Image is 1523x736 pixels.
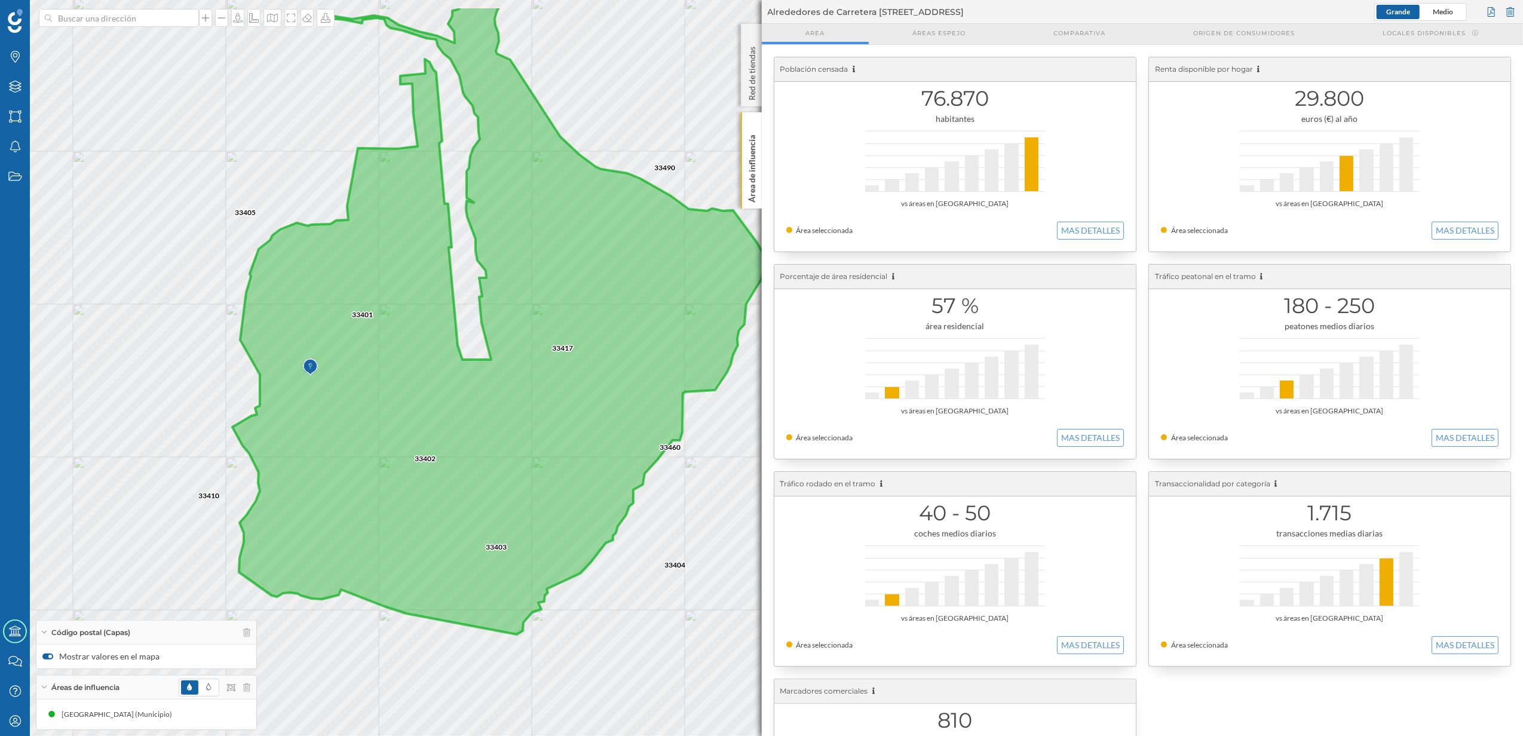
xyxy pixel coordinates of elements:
[1057,429,1124,447] button: MAS DETALLES
[805,29,825,38] span: Area
[786,709,1124,732] h1: 810
[1161,405,1499,417] div: vs áreas en [GEOGRAPHIC_DATA]
[796,433,853,442] span: Área seleccionada
[1149,57,1510,82] div: Renta disponible por hogar
[746,130,758,203] p: Área de influencia
[1161,502,1499,525] h1: 1.715
[302,355,317,379] img: Marker
[786,405,1124,417] div: vs áreas en [GEOGRAPHIC_DATA]
[786,612,1124,624] div: vs áreas en [GEOGRAPHIC_DATA]
[774,57,1136,82] div: Población censada
[774,265,1136,289] div: Porcentaje de área residencial
[1161,612,1499,624] div: vs áreas en [GEOGRAPHIC_DATA]
[796,226,853,235] span: Área seleccionada
[1161,528,1499,539] div: transacciones medias diarias
[1161,87,1499,110] h1: 29.800
[1161,198,1499,210] div: vs áreas en [GEOGRAPHIC_DATA]
[1432,222,1499,240] button: MAS DETALLES
[796,640,853,649] span: Área seleccionada
[42,651,250,663] label: Mostrar valores en el mapa
[1057,636,1124,654] button: MAS DETALLES
[746,42,758,100] p: Red de tiendas
[1171,433,1228,442] span: Área seleccionada
[774,472,1136,496] div: Tráfico rodado en el tramo
[1383,29,1466,38] span: Locales disponibles
[768,6,964,18] span: Alrededores de Carretera [STREET_ADDRESS]
[1386,7,1410,16] span: Grande
[51,627,130,638] span: Código postal (Capas)
[786,320,1124,332] div: área residencial
[786,113,1124,125] div: habitantes
[1432,636,1499,654] button: MAS DETALLES
[8,9,23,33] img: Geoblink Logo
[786,87,1124,110] h1: 76.870
[912,29,966,38] span: Áreas espejo
[51,682,119,693] span: Áreas de influencia
[1053,29,1105,38] span: Comparativa
[1161,295,1499,317] h1: 180 - 250
[24,8,66,19] span: Soporte
[786,502,1124,525] h1: 40 - 50
[1432,429,1499,447] button: MAS DETALLES
[786,528,1124,539] div: coches medios diarios
[1161,113,1499,125] div: euros (€) al año
[1149,472,1510,496] div: Transaccionalidad por categoría
[1171,226,1228,235] span: Área seleccionada
[1193,29,1295,38] span: Origen de consumidores
[786,198,1124,210] div: vs áreas en [GEOGRAPHIC_DATA]
[1433,7,1453,16] span: Medio
[1057,222,1124,240] button: MAS DETALLES
[774,679,1136,704] div: Marcadores comerciales
[1149,265,1510,289] div: Tráfico peatonal en el tramo
[786,295,1124,317] h1: 57 %
[1171,640,1228,649] span: Área seleccionada
[1161,320,1499,332] div: peatones medios diarios
[62,709,178,720] div: [GEOGRAPHIC_DATA] (Municipio)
